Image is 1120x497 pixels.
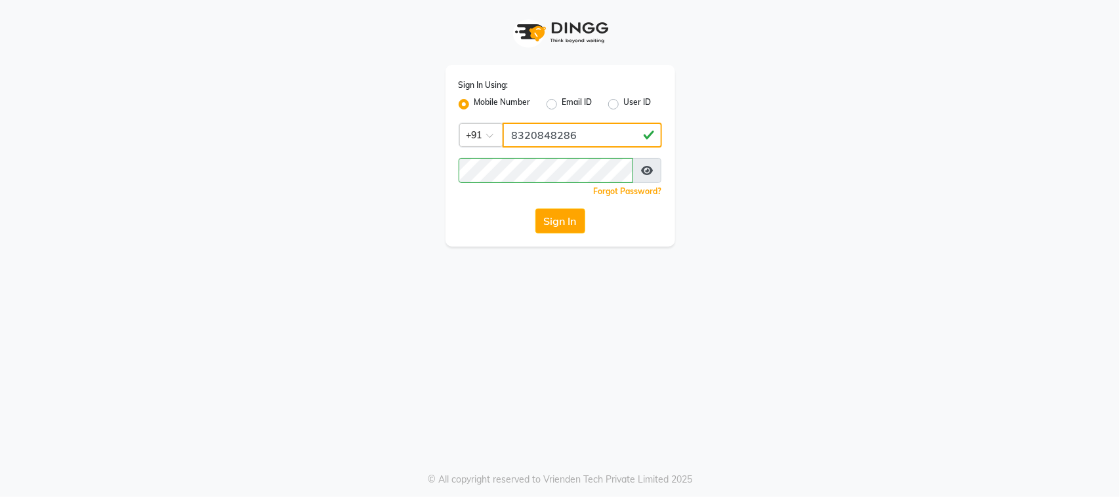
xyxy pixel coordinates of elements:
label: User ID [624,96,652,112]
input: Username [503,123,662,148]
button: Sign In [535,209,585,233]
input: Username [459,158,633,183]
label: Sign In Using: [459,79,508,91]
img: logo1.svg [508,13,613,52]
label: Mobile Number [474,96,531,112]
a: Forgot Password? [594,186,662,196]
label: Email ID [562,96,592,112]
